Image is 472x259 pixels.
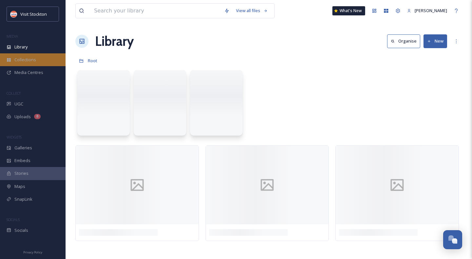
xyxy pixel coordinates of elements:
[332,6,365,15] a: What's New
[20,11,47,17] span: Visit Stockton
[404,4,450,17] a: [PERSON_NAME]
[387,34,420,48] button: Organise
[233,4,271,17] a: View all files
[14,44,28,50] span: Library
[88,57,97,65] a: Root
[14,157,30,164] span: Embeds
[14,101,23,107] span: UGC
[14,145,32,151] span: Galleries
[14,69,43,76] span: Media Centres
[10,11,17,17] img: unnamed.jpeg
[34,114,41,119] div: 8
[7,91,21,96] span: COLLECT
[14,114,31,120] span: Uploads
[423,34,447,48] button: New
[23,248,42,256] a: Privacy Policy
[7,34,18,39] span: MEDIA
[14,57,36,63] span: Collections
[95,31,134,51] a: Library
[14,196,32,202] span: SnapLink
[14,227,28,233] span: Socials
[91,4,221,18] input: Search your library
[7,217,20,222] span: SOCIALS
[443,230,462,249] button: Open Chat
[387,34,423,48] a: Organise
[23,250,42,254] span: Privacy Policy
[14,183,25,190] span: Maps
[14,170,29,176] span: Stories
[415,8,447,13] span: [PERSON_NAME]
[88,58,97,64] span: Root
[7,135,22,139] span: WIDGETS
